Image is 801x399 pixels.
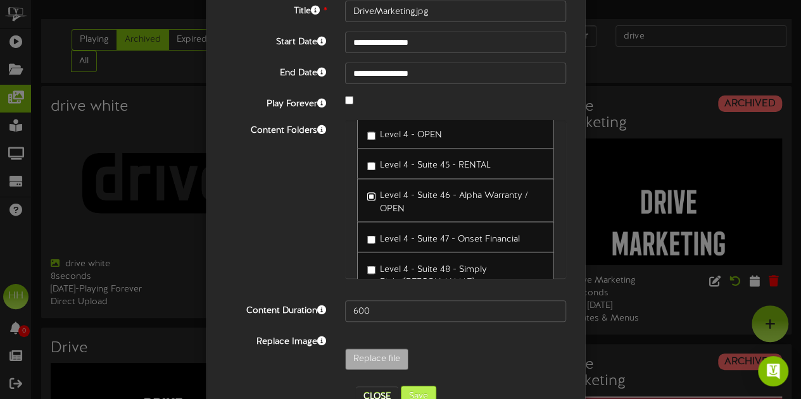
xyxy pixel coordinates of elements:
[216,1,336,18] label: Title
[758,356,788,386] div: Open Intercom Messenger
[345,1,566,22] input: Title
[367,132,375,140] input: Level 4 - OPEN
[380,191,528,213] span: Level 4 - Suite 46 - Alpha Warranty / OPEN
[367,162,375,170] input: Level 4 - Suite 45 - RENTAL
[216,300,336,317] label: Content Duration
[216,94,336,111] label: Play Forever
[380,264,487,299] span: Level 4 - Suite 48 - Simply Right/[PERSON_NAME] + [PERSON_NAME]
[216,331,336,348] label: Replace Image
[380,130,442,140] span: Level 4 - OPEN
[216,120,336,137] label: Content Folders
[367,266,375,274] input: Level 4 - Suite 48 - Simply Right/[PERSON_NAME] + [PERSON_NAME]
[216,32,336,49] label: Start Date
[380,161,491,170] span: Level 4 - Suite 45 - RENTAL
[367,192,375,200] input: Level 4 - Suite 46 - Alpha Warranty / OPEN
[345,300,566,322] input: 15
[216,63,336,80] label: End Date
[367,235,375,243] input: Level 4 - Suite 47 - Onset Financial
[380,234,520,243] span: Level 4 - Suite 47 - Onset Financial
